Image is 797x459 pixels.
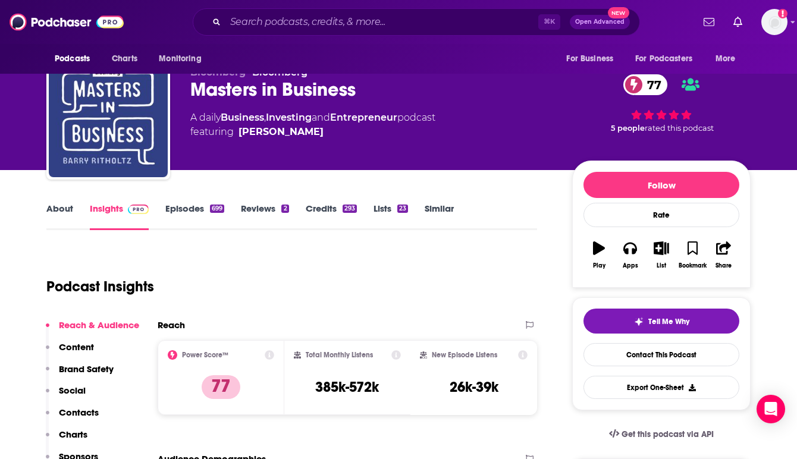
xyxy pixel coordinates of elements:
button: open menu [627,48,710,70]
span: 77 [635,74,667,95]
a: Entrepreneur [330,112,397,123]
p: Content [59,341,94,353]
button: Content [46,341,94,363]
div: Bookmark [679,262,707,269]
span: For Podcasters [635,51,692,67]
a: Similar [425,203,454,230]
div: 2 [281,205,288,213]
a: Investing [266,112,312,123]
button: Export One-Sheet [583,376,739,399]
span: rated this podcast [645,124,714,133]
h2: Total Monthly Listens [306,351,373,359]
h3: 385k-572k [315,378,379,396]
img: User Profile [761,9,787,35]
p: Reach & Audience [59,319,139,331]
button: List [646,234,677,276]
div: 23 [397,205,408,213]
span: For Business [566,51,613,67]
div: Share [716,262,732,269]
div: Rate [583,203,739,227]
span: More [716,51,736,67]
a: Reviews2 [241,203,288,230]
span: Charts [112,51,137,67]
p: 77 [202,375,240,399]
button: Contacts [46,407,99,429]
button: Play [583,234,614,276]
span: , [264,112,266,123]
span: New [608,7,629,18]
div: 293 [343,205,357,213]
button: Bookmark [677,234,708,276]
a: Lists23 [374,203,408,230]
h2: New Episode Listens [432,351,497,359]
div: Play [593,262,605,269]
button: Social [46,385,86,407]
div: A daily podcast [190,111,435,139]
span: Logged in as HughE [761,9,787,35]
svg: Add a profile image [778,9,787,18]
h1: Podcast Insights [46,278,154,295]
div: [PERSON_NAME] [239,125,324,139]
p: Charts [59,429,87,440]
a: About [46,203,73,230]
img: Masters in Business [49,58,168,177]
button: Brand Safety [46,363,114,385]
button: open menu [150,48,216,70]
a: Business [221,112,264,123]
a: Credits293 [306,203,357,230]
div: Apps [623,262,638,269]
span: Monitoring [159,51,201,67]
button: open menu [707,48,751,70]
div: Search podcasts, credits, & more... [193,8,640,36]
div: Open Intercom Messenger [757,395,785,423]
button: Apps [614,234,645,276]
h2: Reach [158,319,185,331]
button: tell me why sparkleTell Me Why [583,309,739,334]
a: Contact This Podcast [583,343,739,366]
button: Open AdvancedNew [570,15,630,29]
a: 77 [623,74,667,95]
div: 699 [210,205,224,213]
button: Share [708,234,739,276]
button: Show profile menu [761,9,787,35]
img: Podchaser Pro [128,205,149,214]
span: 5 people [611,124,645,133]
h3: 26k-39k [450,378,498,396]
a: Show notifications dropdown [729,12,747,32]
button: open menu [558,48,628,70]
span: Tell Me Why [648,317,689,326]
button: Reach & Audience [46,319,139,341]
img: Podchaser - Follow, Share and Rate Podcasts [10,11,124,33]
a: InsightsPodchaser Pro [90,203,149,230]
span: ⌘ K [538,14,560,30]
img: tell me why sparkle [634,317,644,326]
button: Charts [46,429,87,451]
a: Show notifications dropdown [699,12,719,32]
a: Episodes699 [165,203,224,230]
button: Follow [583,172,739,198]
p: Social [59,385,86,396]
a: Charts [104,48,145,70]
div: List [657,262,666,269]
span: and [312,112,330,123]
div: 77 5 peoplerated this podcast [572,67,751,140]
span: featuring [190,125,435,139]
p: Brand Safety [59,363,114,375]
button: open menu [46,48,105,70]
p: Contacts [59,407,99,418]
span: Get this podcast via API [622,429,714,439]
input: Search podcasts, credits, & more... [225,12,538,32]
span: Podcasts [55,51,90,67]
span: Open Advanced [575,19,625,25]
h2: Power Score™ [182,351,228,359]
a: Get this podcast via API [600,420,723,449]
